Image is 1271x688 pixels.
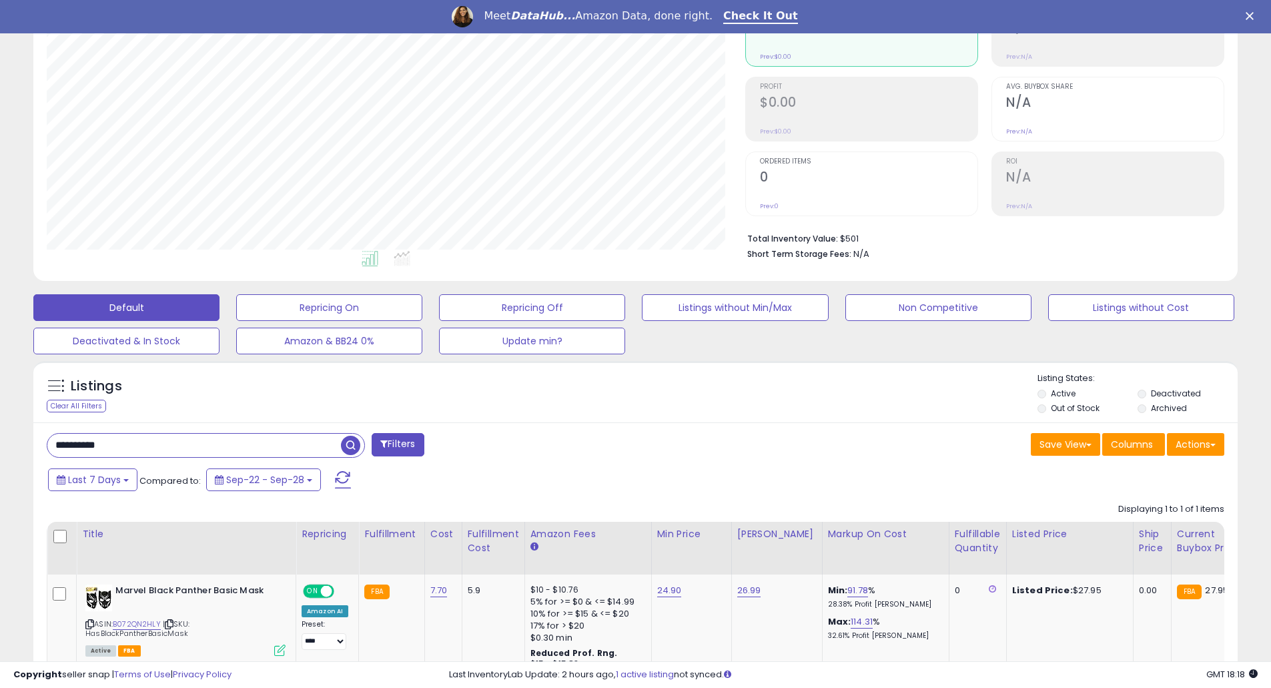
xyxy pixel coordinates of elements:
[1012,584,1073,597] b: Listed Price:
[372,433,424,456] button: Filters
[173,668,232,681] a: Privacy Policy
[1006,158,1224,165] span: ROI
[530,608,641,620] div: 10% for >= $15 & <= $20
[642,294,828,321] button: Listings without Min/Max
[68,473,121,486] span: Last 7 Days
[468,585,514,597] div: 5.9
[236,328,422,354] button: Amazon & BB24 0%
[760,202,779,210] small: Prev: 0
[1006,127,1032,135] small: Prev: N/A
[657,527,726,541] div: Min Price
[1102,433,1165,456] button: Columns
[851,615,873,629] a: 114.31
[737,527,817,541] div: [PERSON_NAME]
[302,620,348,650] div: Preset:
[760,169,977,188] h2: 0
[47,400,106,412] div: Clear All Filters
[452,6,473,27] img: Profile image for Georgie
[955,527,1001,555] div: Fulfillable Quantity
[33,328,220,354] button: Deactivated & In Stock
[1151,402,1187,414] label: Archived
[71,377,122,396] h5: Listings
[364,585,389,599] small: FBA
[845,294,1031,321] button: Non Competitive
[530,585,641,596] div: $10 - $10.76
[1006,53,1032,61] small: Prev: N/A
[828,616,939,641] div: %
[1246,12,1259,20] div: Close
[822,522,949,575] th: The percentage added to the cost of goods (COGS) that forms the calculator for Min & Max prices.
[1177,527,1246,555] div: Current Buybox Price
[1048,294,1234,321] button: Listings without Cost
[828,631,939,641] p: 32.61% Profit [PERSON_NAME]
[530,541,538,553] small: Amazon Fees.
[723,9,798,24] a: Check It Out
[33,294,220,321] button: Default
[115,585,278,601] b: Marvel Black Panther Basic Mask
[139,474,201,487] span: Compared to:
[1037,372,1238,385] p: Listing States:
[332,586,354,597] span: OFF
[13,669,232,681] div: seller snap | |
[1139,527,1166,555] div: Ship Price
[13,668,62,681] strong: Copyright
[118,645,141,657] span: FBA
[364,527,418,541] div: Fulfillment
[853,248,869,260] span: N/A
[616,668,674,681] a: 1 active listing
[530,659,641,670] div: $15 - $15.83
[85,619,189,639] span: | SKU: HasBlackPantherBasicMask
[82,527,290,541] div: Title
[1206,668,1258,681] span: 2025-10-7 18:18 GMT
[747,248,851,260] b: Short Term Storage Fees:
[468,527,519,555] div: Fulfillment Cost
[114,668,171,681] a: Terms of Use
[302,605,348,617] div: Amazon AI
[85,585,112,611] img: 4135KNCDB8L._SL40_.jpg
[206,468,321,491] button: Sep-22 - Sep-28
[430,584,448,597] a: 7.70
[828,584,848,597] b: Min:
[1177,585,1202,599] small: FBA
[1031,433,1100,456] button: Save View
[1051,388,1076,399] label: Active
[760,83,977,91] span: Profit
[657,584,682,597] a: 24.90
[828,585,939,609] div: %
[530,527,646,541] div: Amazon Fees
[449,669,1258,681] div: Last InventoryLab Update: 2 hours ago, not synced.
[530,632,641,644] div: $0.30 min
[828,527,943,541] div: Markup on Cost
[760,127,791,135] small: Prev: $0.00
[1006,169,1224,188] h2: N/A
[304,586,321,597] span: ON
[760,53,791,61] small: Prev: $0.00
[747,230,1214,246] li: $501
[760,95,977,113] h2: $0.00
[955,585,996,597] div: 0
[1006,83,1224,91] span: Avg. Buybox Share
[530,596,641,608] div: 5% for >= $0 & <= $14.99
[302,527,353,541] div: Repricing
[439,294,625,321] button: Repricing Off
[1051,402,1100,414] label: Out of Stock
[1151,388,1201,399] label: Deactivated
[1111,438,1153,451] span: Columns
[85,645,116,657] span: All listings currently available for purchase on Amazon
[1006,95,1224,113] h2: N/A
[1167,433,1224,456] button: Actions
[530,620,641,632] div: 17% for > $20
[760,158,977,165] span: Ordered Items
[484,9,713,23] div: Meet Amazon Data, done right.
[1006,202,1032,210] small: Prev: N/A
[1012,585,1123,597] div: $27.95
[439,328,625,354] button: Update min?
[530,647,618,659] b: Reduced Prof. Rng.
[1012,527,1128,541] div: Listed Price
[1118,503,1224,516] div: Displaying 1 to 1 of 1 items
[48,468,137,491] button: Last 7 Days
[1139,585,1161,597] div: 0.00
[85,585,286,655] div: ASIN:
[828,600,939,609] p: 28.38% Profit [PERSON_NAME]
[226,473,304,486] span: Sep-22 - Sep-28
